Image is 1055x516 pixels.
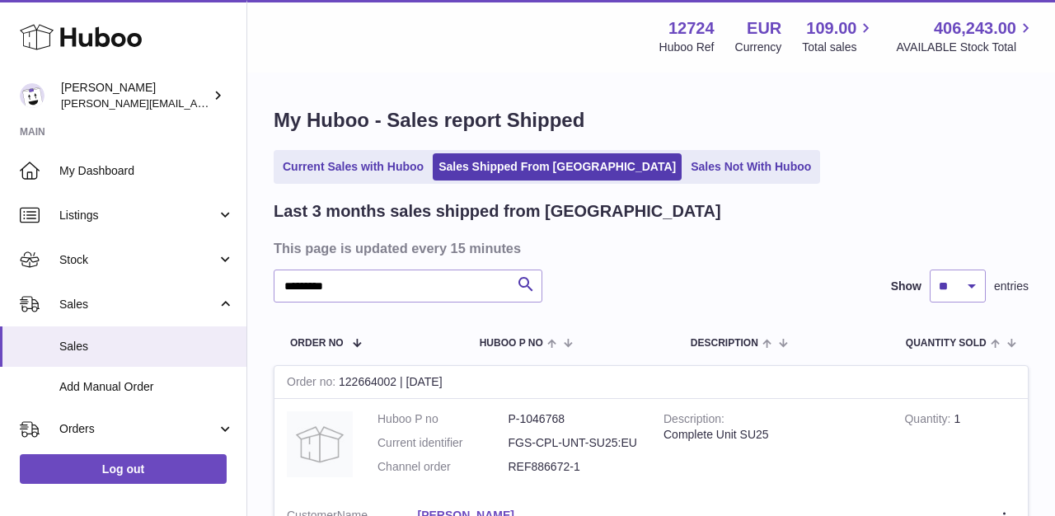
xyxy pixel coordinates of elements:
span: entries [994,279,1029,294]
a: 109.00 Total sales [802,17,875,55]
div: Huboo Ref [659,40,715,55]
span: Stock [59,252,217,268]
div: Complete Unit SU25 [663,427,879,443]
span: [PERSON_NAME][EMAIL_ADDRESS][DOMAIN_NAME] [61,96,331,110]
span: AVAILABLE Stock Total [896,40,1035,55]
strong: Quantity [904,412,954,429]
img: no-photo.jpg [287,411,353,477]
span: Huboo P no [480,338,543,349]
a: Log out [20,454,227,484]
span: 406,243.00 [934,17,1016,40]
a: Sales Not With Huboo [685,153,817,181]
span: Description [691,338,758,349]
label: Show [891,279,921,294]
span: Listings [59,208,217,223]
span: Sales [59,297,217,312]
a: Current Sales with Huboo [277,153,429,181]
strong: Order no [287,375,339,392]
a: Sales Shipped From [GEOGRAPHIC_DATA] [433,153,682,181]
dd: REF886672-1 [509,459,640,475]
div: Currency [735,40,782,55]
h1: My Huboo - Sales report Shipped [274,107,1029,134]
strong: 12724 [668,17,715,40]
h3: This page is updated every 15 minutes [274,239,1025,257]
dt: Channel order [377,459,509,475]
strong: Description [663,412,724,429]
dd: FGS-CPL-UNT-SU25:EU [509,435,640,451]
span: Total sales [802,40,875,55]
img: sebastian@ffern.co [20,83,45,108]
dt: Current identifier [377,435,509,451]
strong: EUR [747,17,781,40]
td: 1 [892,399,1028,495]
span: Orders [59,421,217,437]
a: 406,243.00 AVAILABLE Stock Total [896,17,1035,55]
div: [PERSON_NAME] [61,80,209,111]
div: 122664002 | [DATE] [274,366,1028,399]
span: Quantity Sold [906,338,987,349]
span: My Dashboard [59,163,234,179]
h2: Last 3 months sales shipped from [GEOGRAPHIC_DATA] [274,200,721,223]
span: Order No [290,338,344,349]
span: 109.00 [806,17,856,40]
span: Add Manual Order [59,379,234,395]
dt: Huboo P no [377,411,509,427]
span: Sales [59,339,234,354]
dd: P-1046768 [509,411,640,427]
